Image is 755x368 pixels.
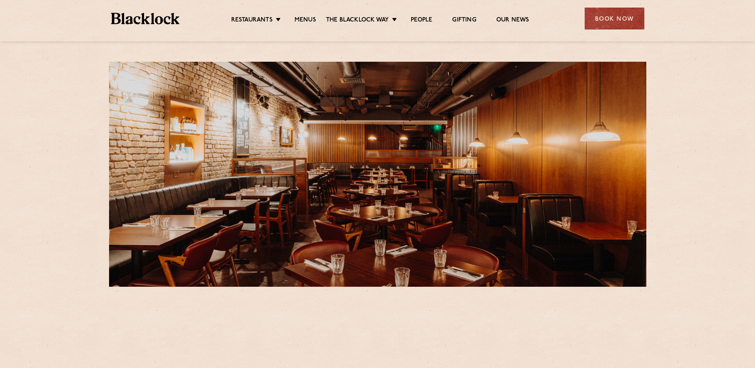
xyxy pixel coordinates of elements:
[585,8,644,29] div: Book Now
[496,16,529,25] a: Our News
[452,16,476,25] a: Gifting
[231,16,273,25] a: Restaurants
[111,13,180,24] img: BL_Textured_Logo-footer-cropped.svg
[411,16,432,25] a: People
[295,16,316,25] a: Menus
[326,16,389,25] a: The Blacklock Way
